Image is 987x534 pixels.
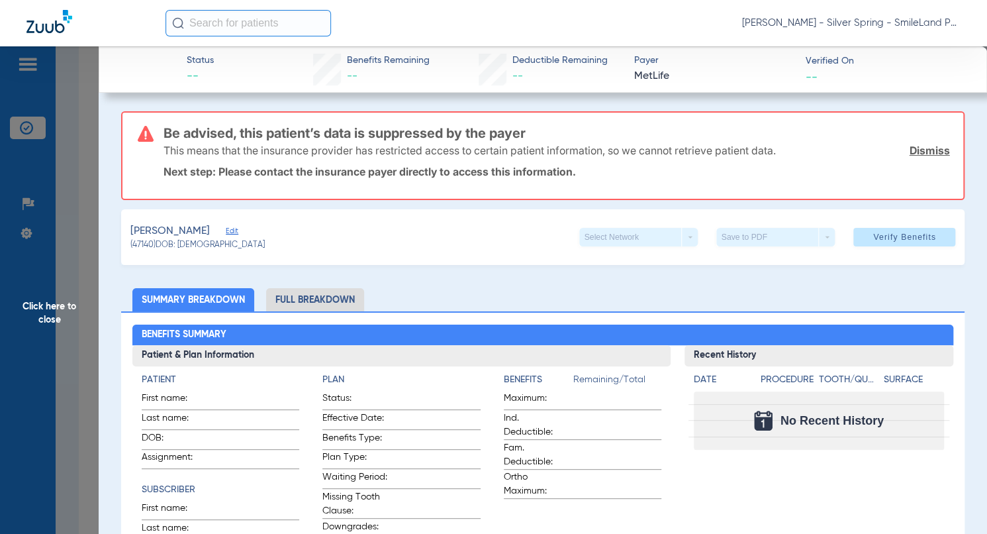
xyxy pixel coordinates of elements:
[694,373,749,392] app-breakdown-title: Date
[165,10,331,36] input: Search for patients
[142,451,207,468] span: Assignment:
[504,441,569,469] span: Fam. Deductible:
[187,54,214,68] span: Status
[819,373,879,387] h4: Tooth/Quad
[347,54,430,68] span: Benefits Remaining
[884,373,944,387] h4: Surface
[512,71,522,81] span: --
[142,431,207,449] span: DOB:
[780,414,884,427] span: No Recent History
[142,411,207,429] span: Last name:
[504,392,569,409] span: Maximum:
[187,68,214,85] span: --
[142,373,299,387] h4: Patient
[504,411,569,439] span: Ind. Deductible:
[266,288,364,311] li: Full Breakdown
[164,144,776,157] p: This means that the insurance provider has restricted access to certain patient information, so w...
[806,70,818,83] span: --
[164,127,950,140] h3: Be advised, this patient’s data is suppressed by the payer
[884,373,944,392] app-breakdown-title: Surface
[504,373,573,392] app-breakdown-title: Benefits
[512,54,607,68] span: Deductible Remaining
[322,490,387,518] span: Missing Tooth Clause:
[873,232,936,242] span: Verify Benefits
[322,451,387,468] span: Plan Type:
[694,373,749,387] h4: Date
[322,411,387,429] span: Effective Date:
[322,392,387,409] span: Status:
[130,240,265,252] span: (47140) DOB: [DEMOGRAPHIC_DATA]
[761,373,814,392] app-breakdown-title: Procedure
[754,411,773,431] img: Calendar
[684,345,953,366] h3: Recent History
[853,228,955,246] button: Verify Benefits
[761,373,814,387] h4: Procedure
[504,470,569,498] span: Ortho Maximum:
[504,373,573,387] h4: Benefits
[322,470,387,488] span: Waiting Period:
[172,17,184,29] img: Search Icon
[142,502,207,519] span: First name:
[322,373,480,387] h4: Plan
[132,345,671,366] h3: Patient & Plan Information
[742,17,961,30] span: [PERSON_NAME] - Silver Spring - SmileLand PD
[142,392,207,409] span: First name:
[226,227,238,239] span: Edit
[322,431,387,449] span: Benefits Type:
[130,223,210,240] span: [PERSON_NAME]
[142,483,299,497] h4: Subscriber
[806,54,965,68] span: Verified On
[634,54,794,68] span: Payer
[138,126,154,142] img: error-icon
[164,165,950,178] p: Next step: Please contact the insurance payer directly to access this information.
[573,373,661,392] span: Remaining/Total
[819,373,879,392] app-breakdown-title: Tooth/Quad
[132,288,254,311] li: Summary Breakdown
[909,144,949,157] a: Dismiss
[921,470,987,534] iframe: Chat Widget
[347,71,357,81] span: --
[26,10,72,33] img: Zuub Logo
[634,68,794,85] span: MetLife
[132,325,953,346] h2: Benefits Summary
